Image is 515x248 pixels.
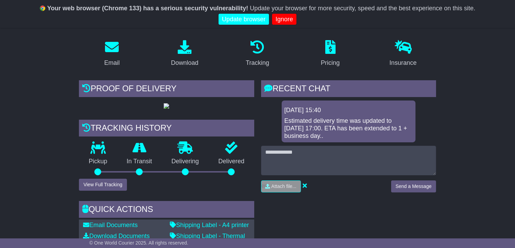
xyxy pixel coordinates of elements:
[117,158,162,165] p: In Transit
[164,103,169,109] img: GetPodImage
[284,107,413,114] div: [DATE] 15:40
[272,14,296,25] a: Ignore
[83,222,138,228] a: Email Documents
[79,158,117,165] p: Pickup
[170,222,249,228] a: Shipping Label - A4 printer
[166,38,203,70] a: Download
[241,38,273,70] a: Tracking
[321,58,340,68] div: Pricing
[385,38,421,70] a: Insurance
[47,5,248,12] b: Your web browser (Chrome 133) has a serious security vulnerability!
[261,80,436,99] div: RECENT CHAT
[246,58,269,68] div: Tracking
[79,179,127,191] button: View Full Tracking
[162,158,209,165] p: Delivering
[170,233,245,247] a: Shipping Label - Thermal printer
[316,38,344,70] a: Pricing
[284,117,413,140] div: Estimated delivery time was updated to [DATE] 17:00. ETA has been extended to 1 + business day..
[389,58,417,68] div: Insurance
[79,120,254,138] div: Tracking history
[219,14,269,25] a: Update browser
[391,180,436,192] button: Send a Message
[250,5,475,12] span: Update your browser for more security, speed and the best experience on this site.
[83,233,150,239] a: Download Documents
[79,201,254,220] div: Quick Actions
[89,240,188,246] span: © One World Courier 2025. All rights reserved.
[209,158,254,165] p: Delivered
[100,38,124,70] a: Email
[104,58,120,68] div: Email
[79,80,254,99] div: Proof of Delivery
[171,58,198,68] div: Download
